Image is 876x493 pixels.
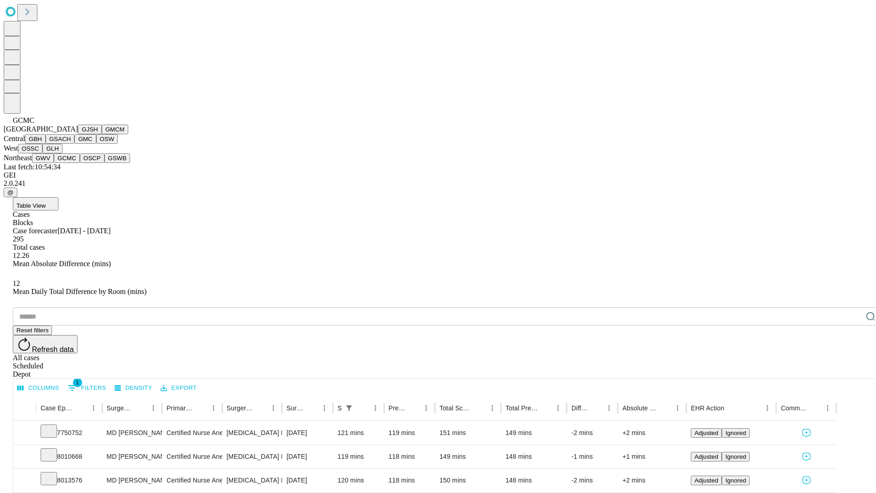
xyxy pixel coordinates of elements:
[4,179,872,188] div: 2.0.241
[13,288,146,295] span: Mean Daily Total Difference by Room (mins)
[761,402,774,414] button: Menu
[107,404,133,412] div: Surgeon Name
[389,421,431,445] div: 119 mins
[506,469,563,492] div: 148 mins
[722,452,750,462] button: Ignored
[4,154,32,162] span: Northeast
[65,381,109,395] button: Show filters
[267,402,280,414] button: Menu
[506,421,563,445] div: 149 mins
[207,402,220,414] button: Menu
[722,476,750,485] button: Ignored
[622,469,682,492] div: +2 mins
[54,153,80,163] button: GCMC
[13,279,20,287] span: 12
[25,134,46,144] button: GBH
[305,402,318,414] button: Sort
[147,402,160,414] button: Menu
[722,428,750,438] button: Ignored
[32,153,54,163] button: GWV
[167,469,217,492] div: Certified Nurse Anesthetist
[571,421,613,445] div: -2 mins
[808,402,821,414] button: Sort
[74,134,96,144] button: GMC
[227,421,277,445] div: [MEDICAL_DATA] KNEE TOTAL
[102,125,128,134] button: GMCM
[725,402,738,414] button: Sort
[338,421,380,445] div: 121 mins
[167,421,217,445] div: Certified Nurse Anesthetist
[73,378,82,387] span: 1
[694,477,718,484] span: Adjusted
[227,404,253,412] div: Surgery Name
[420,402,433,414] button: Menu
[571,404,589,412] div: Difference
[486,402,499,414] button: Menu
[18,425,31,441] button: Expand
[571,445,613,468] div: -1 mins
[254,402,267,414] button: Sort
[227,469,277,492] div: [MEDICAL_DATA] KNEE TOTAL
[725,477,746,484] span: Ignored
[389,445,431,468] div: 118 mins
[87,402,100,414] button: Menu
[18,473,31,489] button: Expand
[439,404,472,412] div: Total Scheduled Duration
[112,381,155,395] button: Density
[287,421,328,445] div: [DATE]
[41,445,98,468] div: 8010668
[158,381,199,395] button: Export
[4,135,25,142] span: Central
[227,445,277,468] div: [MEDICAL_DATA] KNEE TOTAL
[439,469,496,492] div: 150 mins
[389,404,407,412] div: Predicted In Room Duration
[13,260,111,267] span: Mean Absolute Difference (mins)
[338,404,342,412] div: Scheduled In Room Duration
[506,404,538,412] div: Total Predicted Duration
[41,421,98,445] div: 7750752
[671,402,684,414] button: Menu
[691,404,724,412] div: EHR Action
[4,188,17,197] button: @
[96,134,118,144] button: OSW
[590,402,603,414] button: Sort
[439,421,496,445] div: 151 mins
[725,453,746,460] span: Ignored
[4,163,61,171] span: Last fetch: 10:54:34
[622,404,657,412] div: Absolute Difference
[41,404,73,412] div: Case Epic Id
[506,445,563,468] div: 148 mins
[4,171,872,179] div: GEI
[287,445,328,468] div: [DATE]
[7,189,14,196] span: @
[104,153,130,163] button: GSWB
[13,227,57,235] span: Case forecaster
[439,445,496,468] div: 149 mins
[622,445,682,468] div: +1 mins
[167,445,217,468] div: Certified Nurse Anesthetist
[18,449,31,465] button: Expand
[78,125,102,134] button: GJSH
[107,445,157,468] div: MD [PERSON_NAME] [PERSON_NAME] Md
[13,197,58,210] button: Table View
[13,335,78,353] button: Refresh data
[571,469,613,492] div: -2 mins
[603,402,615,414] button: Menu
[389,469,431,492] div: 118 mins
[473,402,486,414] button: Sort
[691,428,722,438] button: Adjusted
[821,402,834,414] button: Menu
[13,116,34,124] span: GCMC
[194,402,207,414] button: Sort
[13,235,24,243] span: 295
[15,381,62,395] button: Select columns
[4,144,18,152] span: West
[287,404,304,412] div: Surgery Date
[691,476,722,485] button: Adjusted
[343,402,355,414] button: Show filters
[694,430,718,436] span: Adjusted
[16,327,48,334] span: Reset filters
[13,243,45,251] span: Total cases
[407,402,420,414] button: Sort
[41,469,98,492] div: 8013576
